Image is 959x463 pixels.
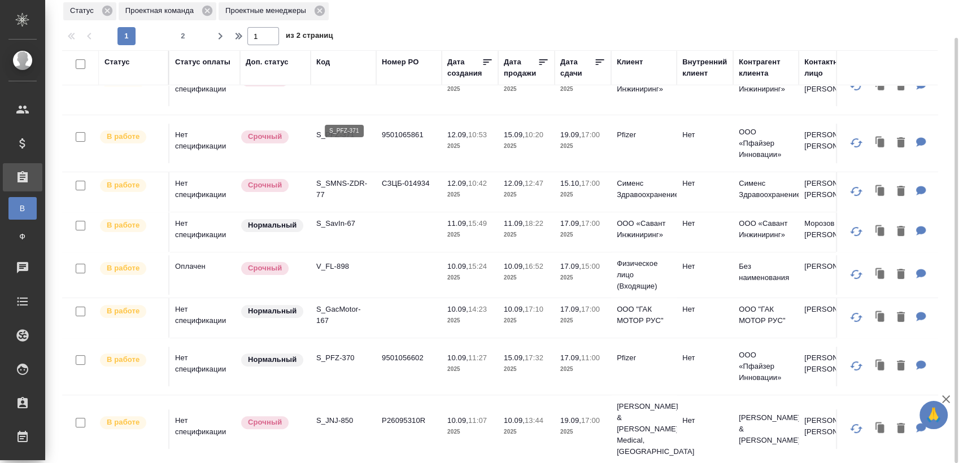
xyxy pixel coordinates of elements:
p: Нет [682,178,727,189]
p: Нет [682,304,727,315]
div: Статус по умолчанию для стандартных заказов [240,218,305,233]
p: Нет [682,218,727,229]
p: Срочный [248,417,282,428]
p: 17:32 [525,353,543,362]
p: Сименс Здравоохранение [739,178,793,200]
p: 16:52 [525,262,543,270]
p: 2025 [560,229,605,241]
td: Нет спецификации [169,172,240,212]
p: 2025 [447,229,492,241]
div: Статус [63,2,116,20]
button: Удалить [891,180,910,203]
p: В работе [107,180,140,191]
button: Обновить [843,304,870,331]
p: В работе [107,131,140,142]
td: [PERSON_NAME] [799,255,864,295]
p: 15:49 [468,219,487,228]
p: 11:27 [468,353,487,362]
p: 2025 [447,189,492,200]
p: 14:23 [468,305,487,313]
button: Удалить [891,75,910,98]
p: 2025 [560,84,605,95]
p: Нет [682,352,727,364]
p: 15.09, [504,130,525,139]
div: Выставляет ПМ после принятия заказа от КМа [99,352,163,368]
td: Нет спецификации [169,67,240,106]
p: 10.09, [447,416,468,425]
p: Pfizer [617,352,671,364]
div: Код [316,56,330,68]
td: [PERSON_NAME] [PERSON_NAME] [799,67,864,106]
td: СЗЦБ-014934 [376,172,442,212]
p: 2025 [560,315,605,326]
p: 2025 [560,426,605,438]
div: Дата продажи [504,56,538,79]
div: Проектная команда [119,2,216,20]
p: 2025 [560,141,605,152]
td: Нет спецификации [169,212,240,252]
div: Статус оплаты [175,56,230,68]
p: Нет [682,415,727,426]
p: 2025 [504,84,549,95]
p: Нормальный [248,305,297,317]
button: Обновить [843,178,870,205]
p: 2025 [560,189,605,200]
p: 10.09, [447,353,468,362]
p: Нет [682,129,727,141]
p: 10:53 [468,130,487,139]
p: S_SavIn-67 [316,218,370,229]
p: 10.09, [504,262,525,270]
button: Клонировать [870,75,891,98]
p: 2025 [504,272,549,283]
p: 11:07 [468,416,487,425]
p: 15.09, [504,353,525,362]
p: S_SMNS-ZDR-77 [316,178,370,200]
p: 2025 [560,364,605,375]
p: 17.09, [560,353,581,362]
p: 17:00 [581,416,600,425]
p: 15:24 [468,262,487,270]
p: 2025 [504,426,549,438]
p: 10.09, [504,416,525,425]
div: Выставляется автоматически, если на указанный объем услуг необходимо больше времени в стандартном... [240,178,305,193]
td: [PERSON_NAME] [PERSON_NAME] [799,409,864,449]
td: 9501056602 [376,347,442,386]
p: 10:42 [468,179,487,187]
p: В работе [107,220,140,231]
div: Контактное лицо [804,56,858,79]
button: Удалить [891,417,910,440]
div: Клиент [617,56,643,68]
p: 2025 [447,141,492,152]
button: Клонировать [870,220,891,243]
td: Нет спецификации [169,347,240,386]
p: 12:47 [525,179,543,187]
button: Обновить [843,415,870,442]
p: 18:22 [525,219,543,228]
p: Нормальный [248,354,297,365]
p: 19.09, [560,130,581,139]
div: Выставляет ПМ после принятия заказа от КМа [99,178,163,193]
button: Удалить [891,306,910,329]
p: 2025 [560,272,605,283]
span: из 2 страниц [286,29,333,45]
td: Оплачен [169,255,240,295]
td: Нет спецификации [169,409,240,449]
div: Номер PO [382,56,419,68]
p: S_PFZ-370 [316,352,370,364]
td: [PERSON_NAME] [PERSON_NAME] [799,172,864,212]
button: Обновить [843,129,870,156]
div: Выставляет ПМ после принятия заказа от КМа [99,129,163,145]
p: 2025 [447,315,492,326]
p: Срочный [248,180,282,191]
p: 2025 [447,272,492,283]
p: S_JNJ-850 [316,415,370,426]
p: ООО «Пфайзер Инновации» [739,350,793,383]
button: Обновить [843,261,870,288]
div: Контрагент клиента [739,56,793,79]
td: [PERSON_NAME] [PERSON_NAME] [799,347,864,386]
div: Дата сдачи [560,56,594,79]
p: 11:00 [581,353,600,362]
div: Выставляется автоматически, если на указанный объем услуг необходимо больше времени в стандартном... [240,129,305,145]
p: Pfizer [617,129,671,141]
p: 15.10, [560,179,581,187]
